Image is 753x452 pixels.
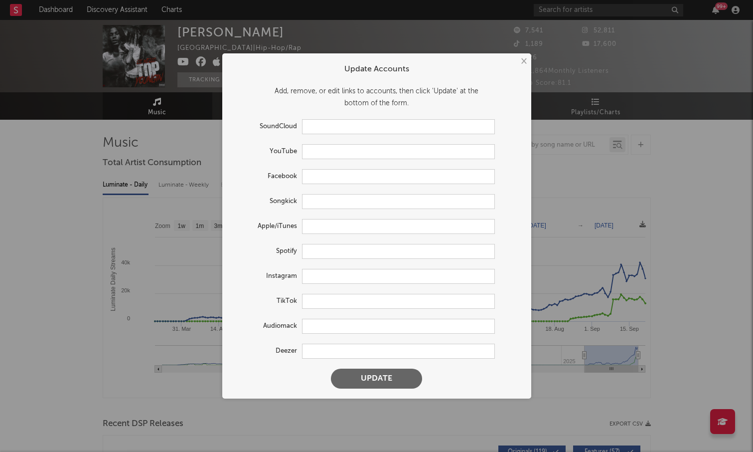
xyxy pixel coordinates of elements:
label: SoundCloud [232,121,302,133]
button: Update [331,369,422,389]
label: Instagram [232,270,302,282]
label: TikTok [232,295,302,307]
label: YouTube [232,146,302,158]
div: Update Accounts [232,63,521,75]
label: Songkick [232,196,302,208]
label: Audiomack [232,320,302,332]
label: Spotify [232,245,302,257]
button: × [518,56,529,67]
label: Facebook [232,171,302,183]
div: Add, remove, or edit links to accounts, then click 'Update' at the bottom of the form. [232,85,521,109]
label: Deezer [232,345,302,357]
label: Apple/iTunes [232,221,302,232]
